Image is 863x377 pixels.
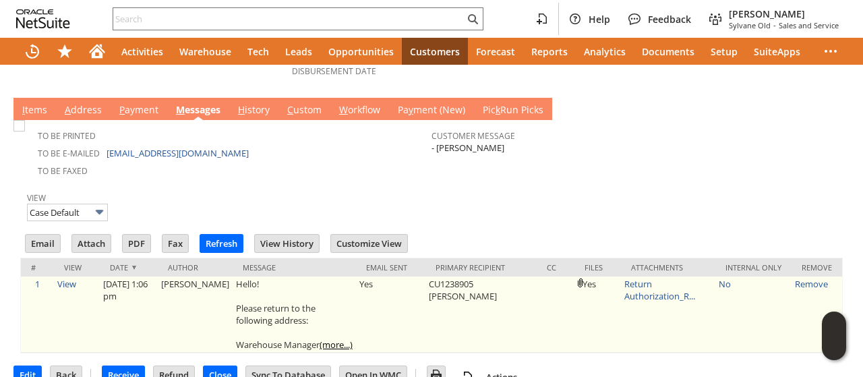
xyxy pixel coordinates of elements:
[725,262,781,272] div: Internal Only
[431,142,504,154] span: - [PERSON_NAME]
[22,103,25,116] span: I
[574,277,621,353] td: Yes
[171,38,239,65] a: Warehouse
[49,38,81,65] div: Shortcuts
[822,337,846,361] span: Oracle Guided Learning Widget. To move around, please hold and drag
[729,20,771,30] span: Sylvane Old
[795,278,828,290] a: Remove
[239,38,277,65] a: Tech
[176,103,185,116] span: M
[92,204,107,220] img: More Options
[523,38,576,65] a: Reports
[38,148,100,159] a: To Be E-mailed
[285,45,312,58] span: Leads
[158,277,233,353] td: [PERSON_NAME]
[631,262,705,272] div: Attachments
[81,38,113,65] a: Home
[410,45,460,58] span: Customers
[168,262,222,272] div: Author
[634,38,703,65] a: Documents
[162,235,188,252] input: Fax
[238,103,245,116] span: H
[119,103,125,116] span: P
[779,20,839,30] span: Sales and Service
[336,103,384,118] a: Workflow
[366,262,415,272] div: Email Sent
[754,45,800,58] span: SuiteApps
[746,38,808,65] a: SuiteApps
[31,262,44,272] div: #
[13,120,25,132] img: Unchecked
[436,262,527,272] div: Primary Recipient
[26,235,60,252] input: Email
[331,235,407,252] input: Customize View
[27,192,46,204] a: View
[465,11,481,27] svg: Search
[822,312,846,360] iframe: Click here to launch Oracle Guided Learning Help Panel
[589,13,610,26] span: Help
[72,235,111,252] input: Attach
[402,38,468,65] a: Customers
[356,277,425,353] td: Yes
[476,45,515,58] span: Forecast
[431,130,515,142] a: Customer Message
[773,20,776,30] span: -
[328,45,394,58] span: Opportunities
[38,130,96,142] a: To Be Printed
[320,339,353,351] a: (more...)
[479,103,547,118] a: PickRun Picks
[57,278,76,290] a: View
[173,103,224,118] a: Messages
[576,38,634,65] a: Analytics
[16,38,49,65] a: Recent Records
[409,103,413,116] span: y
[255,235,319,252] input: View History
[107,147,249,159] a: [EMAIL_ADDRESS][DOMAIN_NAME]
[320,38,402,65] a: Opportunities
[110,262,148,272] div: Date
[89,43,105,59] svg: Home
[531,45,568,58] span: Reports
[277,38,320,65] a: Leads
[179,45,231,58] span: Warehouse
[123,235,150,252] input: PDF
[292,65,376,77] a: Disbursement Date
[496,103,500,116] span: k
[233,277,356,353] td: Hello! Please return to the following address: Warehouse Manager
[38,165,88,177] a: To Be Faxed
[642,45,694,58] span: Documents
[584,45,626,58] span: Analytics
[16,9,70,28] svg: logo
[802,262,832,272] div: Remove
[339,103,348,116] span: W
[814,38,847,65] div: More menus
[116,103,162,118] a: Payment
[200,235,243,252] input: Refresh
[61,103,105,118] a: Address
[468,38,523,65] a: Forecast
[711,45,738,58] span: Setup
[648,13,691,26] span: Feedback
[27,204,108,221] input: Case Default
[243,262,346,272] div: Message
[65,103,71,116] span: A
[729,7,839,20] span: [PERSON_NAME]
[100,277,158,353] td: [DATE] 1:06 pm
[64,262,90,272] div: View
[703,38,746,65] a: Setup
[287,103,293,116] span: C
[24,43,40,59] svg: Recent Records
[394,103,469,118] a: Payment (New)
[57,43,73,59] svg: Shortcuts
[425,277,537,353] td: CU1238905 [PERSON_NAME]
[825,100,841,117] a: Unrolled view on
[113,38,171,65] a: Activities
[624,278,695,302] a: Return Authorization_R...
[235,103,273,118] a: History
[284,103,325,118] a: Custom
[585,262,611,272] div: Files
[547,262,564,272] div: Cc
[35,278,40,290] a: 1
[121,45,163,58] span: Activities
[113,11,465,27] input: Search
